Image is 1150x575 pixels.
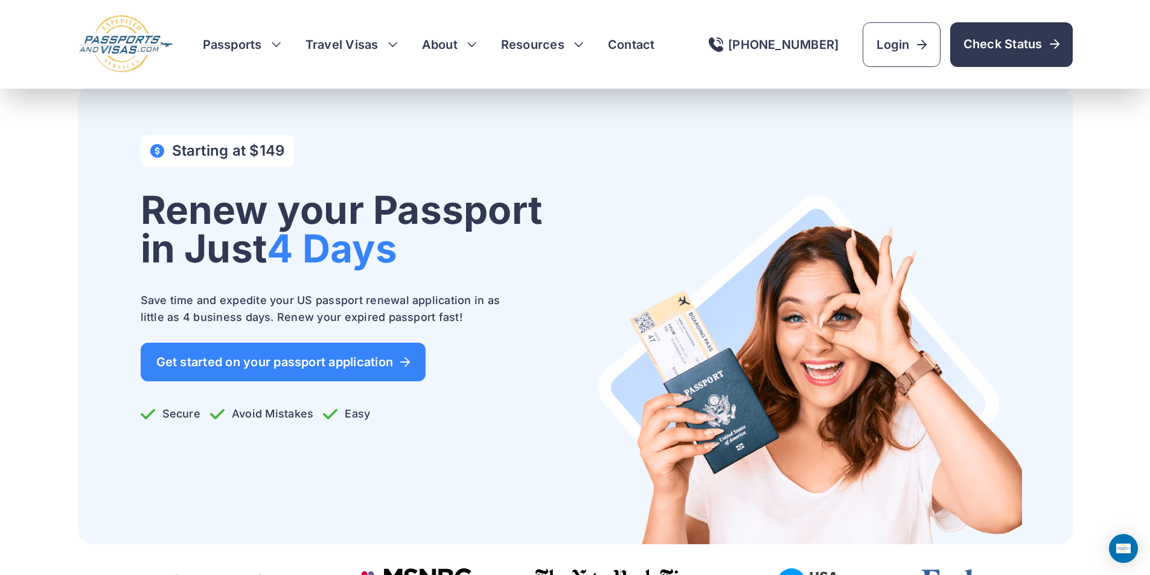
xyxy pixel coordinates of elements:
[305,36,398,53] h3: Travel Visas
[963,36,1059,52] span: Check Status
[608,36,655,53] a: Contact
[141,191,543,268] h1: Renew your Passport in Just
[1109,534,1138,563] div: Open Intercom Messenger
[203,36,281,53] h3: Passports
[863,22,940,67] a: Login
[141,405,200,422] p: Secure
[597,195,1022,544] img: Renew your Passport in Just 4 Days
[950,22,1073,67] a: Check Status
[156,356,410,368] span: Get started on your passport application
[267,225,397,272] span: 4 Days
[501,36,584,53] h3: Resources
[78,14,174,74] img: Logo
[141,343,426,381] a: Get started on your passport application
[323,405,370,422] p: Easy
[877,36,926,53] span: Login
[172,142,285,159] h4: Starting at $149
[422,36,458,53] a: About
[141,292,515,326] p: Save time and expedite your US passport renewal application in as little as 4 business days. Rene...
[709,37,839,52] a: [PHONE_NUMBER]
[210,405,313,422] p: Avoid Mistakes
